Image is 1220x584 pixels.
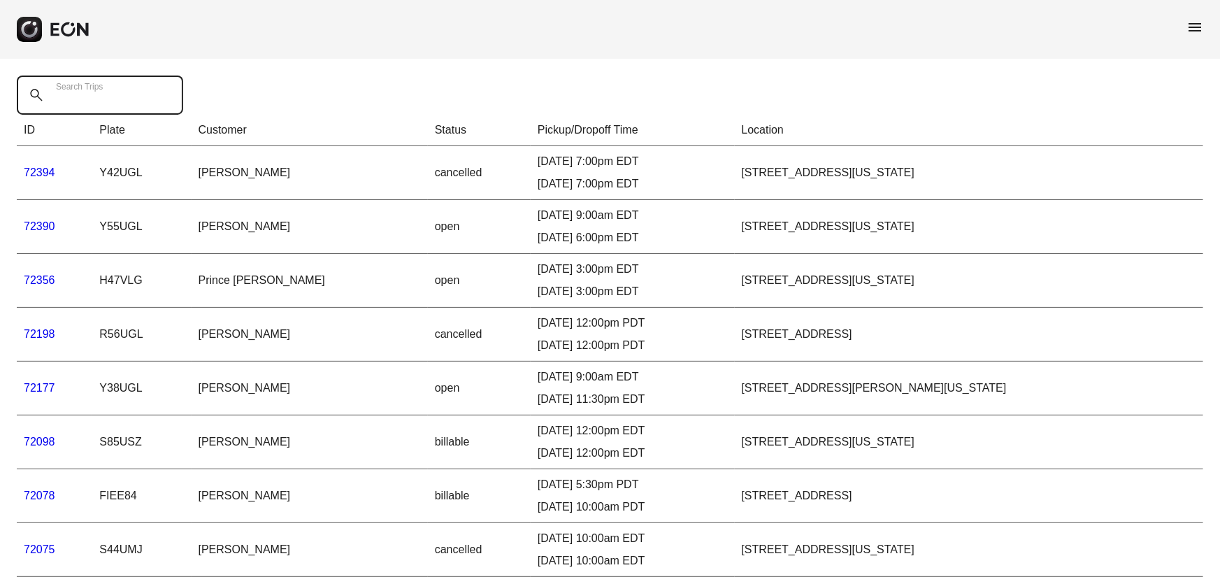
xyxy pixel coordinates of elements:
td: H47VLG [92,254,191,308]
a: 72098 [24,436,55,448]
div: [DATE] 10:00am EDT [538,530,728,547]
div: [DATE] 7:00pm EDT [538,153,728,170]
th: Pickup/Dropoff Time [531,115,735,146]
td: [PERSON_NAME] [192,415,428,469]
td: [STREET_ADDRESS] [735,469,1203,523]
td: [STREET_ADDRESS][PERSON_NAME][US_STATE] [735,362,1203,415]
td: billable [428,469,531,523]
td: [STREET_ADDRESS][US_STATE] [735,146,1203,200]
th: Customer [192,115,428,146]
div: [DATE] 10:00am EDT [538,553,728,569]
div: [DATE] 5:30pm PDT [538,476,728,493]
div: [DATE] 11:30pm EDT [538,391,728,408]
th: Plate [92,115,191,146]
td: S44UMJ [92,523,191,577]
td: S85USZ [92,415,191,469]
div: [DATE] 9:00am EDT [538,369,728,385]
td: FIEE84 [92,469,191,523]
div: [DATE] 3:00pm EDT [538,261,728,278]
td: [STREET_ADDRESS][US_STATE] [735,200,1203,254]
label: Search Trips [56,81,103,92]
div: [DATE] 9:00am EDT [538,207,728,224]
td: open [428,200,531,254]
span: menu [1186,19,1203,36]
div: [DATE] 12:00pm PDT [538,315,728,332]
td: [PERSON_NAME] [192,523,428,577]
a: 72198 [24,328,55,340]
a: 72390 [24,220,55,232]
td: [PERSON_NAME] [192,308,428,362]
td: cancelled [428,146,531,200]
td: [STREET_ADDRESS][US_STATE] [735,254,1203,308]
td: open [428,254,531,308]
td: Y42UGL [92,146,191,200]
td: cancelled [428,308,531,362]
div: [DATE] 6:00pm EDT [538,229,728,246]
div: [DATE] 3:00pm EDT [538,283,728,300]
td: Y55UGL [92,200,191,254]
th: ID [17,115,92,146]
td: [PERSON_NAME] [192,362,428,415]
td: [STREET_ADDRESS][US_STATE] [735,415,1203,469]
div: [DATE] 12:00pm EDT [538,422,728,439]
div: [DATE] 12:00pm PDT [538,337,728,354]
td: open [428,362,531,415]
td: [PERSON_NAME] [192,146,428,200]
a: 72177 [24,382,55,394]
td: billable [428,415,531,469]
a: 72394 [24,166,55,178]
td: Prince [PERSON_NAME] [192,254,428,308]
td: R56UGL [92,308,191,362]
td: cancelled [428,523,531,577]
a: 72075 [24,543,55,555]
div: [DATE] 10:00am PDT [538,499,728,515]
td: [STREET_ADDRESS] [735,308,1203,362]
div: [DATE] 7:00pm EDT [538,176,728,192]
a: 72356 [24,274,55,286]
th: Location [735,115,1203,146]
a: 72078 [24,490,55,501]
td: Y38UGL [92,362,191,415]
td: [PERSON_NAME] [192,200,428,254]
th: Status [428,115,531,146]
div: [DATE] 12:00pm EDT [538,445,728,462]
td: [STREET_ADDRESS][US_STATE] [735,523,1203,577]
td: [PERSON_NAME] [192,469,428,523]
